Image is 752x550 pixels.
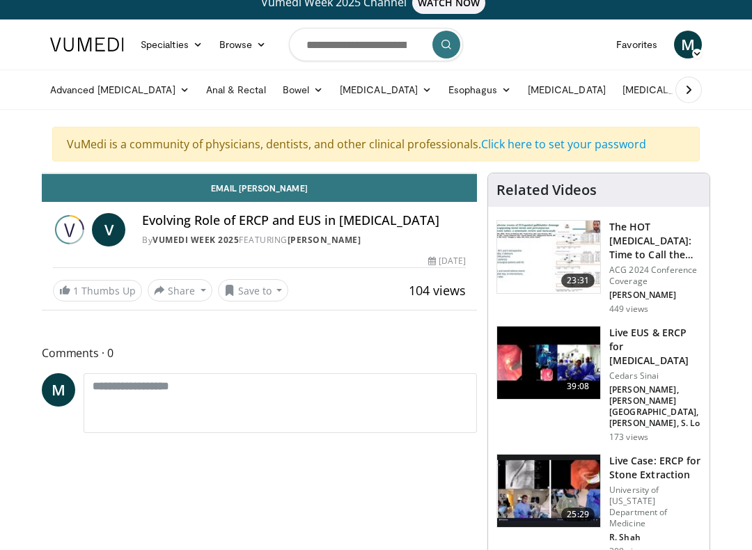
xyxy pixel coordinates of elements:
[614,76,723,104] a: [MEDICAL_DATA]
[50,38,124,52] img: VuMedi Logo
[148,279,212,301] button: Share
[53,213,86,246] img: Vumedi Week 2025
[288,234,361,246] a: [PERSON_NAME]
[142,213,466,228] h4: Evolving Role of ERCP and EUS in [MEDICAL_DATA]
[211,31,275,58] a: Browse
[561,508,595,521] span: 25:29
[519,76,614,104] a: [MEDICAL_DATA]
[609,326,701,368] h3: Live EUS & ERCP for [MEDICAL_DATA]
[561,274,595,288] span: 23:31
[561,379,595,393] span: 39:08
[609,432,648,443] p: 173 views
[42,76,198,104] a: Advanced [MEDICAL_DATA]
[496,220,701,315] a: 23:31 The HOT [MEDICAL_DATA]: Time to Call the [MEDICAL_DATA] ACG 2024 Conference Coverage [PERSO...
[609,304,648,315] p: 449 views
[674,31,702,58] a: M
[92,213,125,246] a: V
[609,265,701,287] p: ACG 2024 Conference Coverage
[609,290,701,301] p: [PERSON_NAME]
[409,282,466,299] span: 104 views
[497,327,600,399] img: 988aa6cd-5af5-4b12-ac8b-5ddcd403959d.150x105_q85_crop-smart_upscale.jpg
[42,344,477,362] span: Comments 0
[218,279,289,301] button: Save to
[142,234,466,246] div: By FEATURING
[608,31,666,58] a: Favorites
[53,280,142,301] a: 1 Thumbs Up
[609,454,701,482] h3: Live Case: ERCP for Stone Extraction
[42,174,477,202] a: Email [PERSON_NAME]
[331,76,440,104] a: [MEDICAL_DATA]
[609,370,701,382] p: Cedars Sinai
[152,234,239,246] a: Vumedi Week 2025
[73,284,79,297] span: 1
[289,28,463,61] input: Search topics, interventions
[609,220,701,262] h3: The HOT [MEDICAL_DATA]: Time to Call the [MEDICAL_DATA]
[42,373,75,407] a: M
[496,182,597,198] h4: Related Videos
[198,76,274,104] a: Anal & Rectal
[274,76,331,104] a: Bowel
[497,455,600,527] img: 48af654a-1c49-49ef-8b1b-08112d907465.150x105_q85_crop-smart_upscale.jpg
[440,76,519,104] a: Esophagus
[132,31,211,58] a: Specialties
[428,255,466,267] div: [DATE]
[497,221,600,293] img: ba50df68-c1e0-47c3-8b2c-701c38947694.150x105_q85_crop-smart_upscale.jpg
[609,485,701,529] p: University of [US_STATE] Department of Medicine
[481,136,646,152] a: Click here to set your password
[52,127,700,162] div: VuMedi is a community of physicians, dentists, and other clinical professionals.
[609,532,701,543] p: R. Shah
[609,384,701,429] p: [PERSON_NAME], [PERSON_NAME][GEOGRAPHIC_DATA], [PERSON_NAME], S. Lo
[496,326,701,443] a: 39:08 Live EUS & ERCP for [MEDICAL_DATA] Cedars Sinai [PERSON_NAME], [PERSON_NAME][GEOGRAPHIC_DAT...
